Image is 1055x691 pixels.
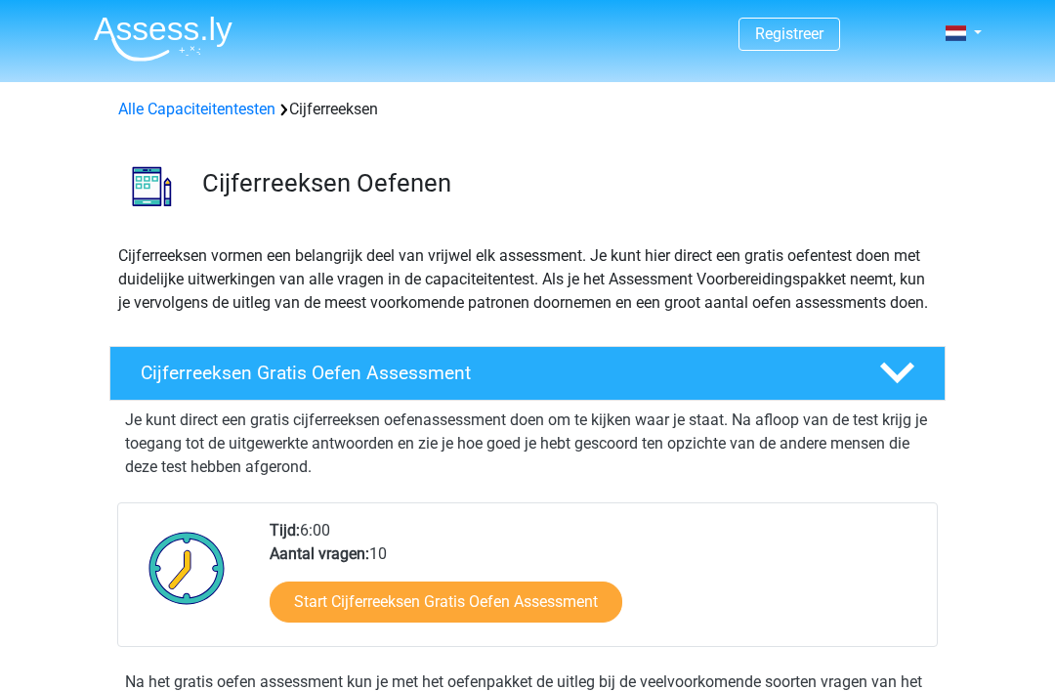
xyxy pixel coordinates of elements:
p: Cijferreeksen vormen een belangrijk deel van vrijwel elk assessment. Je kunt hier direct een grat... [118,244,937,315]
a: Registreer [755,24,823,43]
h3: Cijferreeksen Oefenen [202,168,930,198]
b: Aantal vragen: [270,544,369,563]
img: Klok [138,519,236,617]
div: 6:00 10 [255,519,936,646]
div: Cijferreeksen [110,98,945,121]
a: Start Cijferreeksen Gratis Oefen Assessment [270,582,622,623]
h4: Cijferreeksen Gratis Oefen Assessment [141,362,848,384]
img: cijferreeksen [110,145,193,228]
p: Je kunt direct een gratis cijferreeksen oefenassessment doen om te kijken waar je staat. Na afloo... [125,409,930,479]
img: Assessly [94,16,232,62]
a: Cijferreeksen Gratis Oefen Assessment [102,346,953,401]
a: Alle Capaciteitentesten [118,100,275,118]
b: Tijd: [270,521,300,540]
